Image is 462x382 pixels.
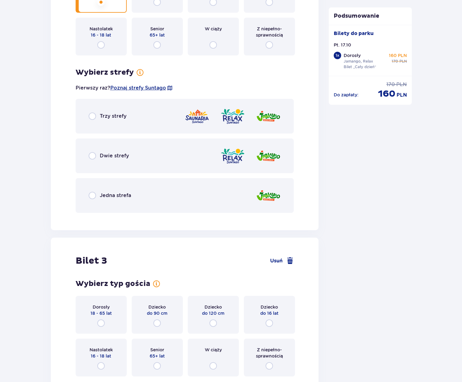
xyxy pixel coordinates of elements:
span: Senior [150,347,164,353]
p: 160 PLN [389,52,407,59]
img: Jamango [256,108,281,125]
span: Usuń [270,257,283,264]
img: Jamango [256,187,281,204]
span: Dziecko [205,304,222,310]
p: Do zapłaty : [334,92,359,98]
span: Nastolatek [90,26,113,32]
p: Dorosły [344,52,361,59]
h3: Wybierz typ gościa [76,279,150,288]
h2: Bilet 3 [76,255,107,267]
span: do 90 cm [147,310,167,316]
a: Poznaj strefy Suntago [110,85,166,91]
span: 170 [386,81,395,88]
img: Relax [220,108,245,125]
span: 160 [378,88,395,100]
span: Jedna strefa [100,192,131,199]
span: 65+ lat [150,353,165,359]
span: Dziecko [261,304,278,310]
h3: Wybierz strefy [76,68,134,77]
span: Z niepełno­sprawnością [249,26,289,38]
span: Dwie strefy [100,152,129,159]
span: 65+ lat [150,32,165,38]
img: Jamango [256,147,281,165]
span: PLN [397,92,407,99]
p: Jamango, Relax [344,59,373,64]
span: 16 - 18 lat [91,353,111,359]
p: Podsumowanie [329,12,412,20]
span: do 16 lat [260,310,279,316]
span: do 120 cm [202,310,224,316]
span: Dorosły [93,304,110,310]
span: Senior [150,26,164,32]
span: Dziecko [148,304,166,310]
img: Saunaria [185,108,209,125]
a: Usuń [270,257,294,265]
p: Pierwszy raz? [76,85,173,91]
span: 18 - 65 lat [90,310,112,316]
span: PLN [399,59,407,64]
p: Bilety do parku [334,30,374,37]
span: PLN [396,81,407,88]
span: W ciąży [205,347,222,353]
p: Pt. 17.10 [334,42,351,48]
img: Relax [220,147,245,165]
p: Bilet „Cały dzień” [344,64,376,70]
span: 170 [392,59,398,64]
span: Z niepełno­sprawnością [249,347,289,359]
span: W ciąży [205,26,222,32]
span: Nastolatek [90,347,113,353]
span: 16 - 18 lat [91,32,111,38]
span: Trzy strefy [100,113,126,120]
div: 1 x [334,52,341,59]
